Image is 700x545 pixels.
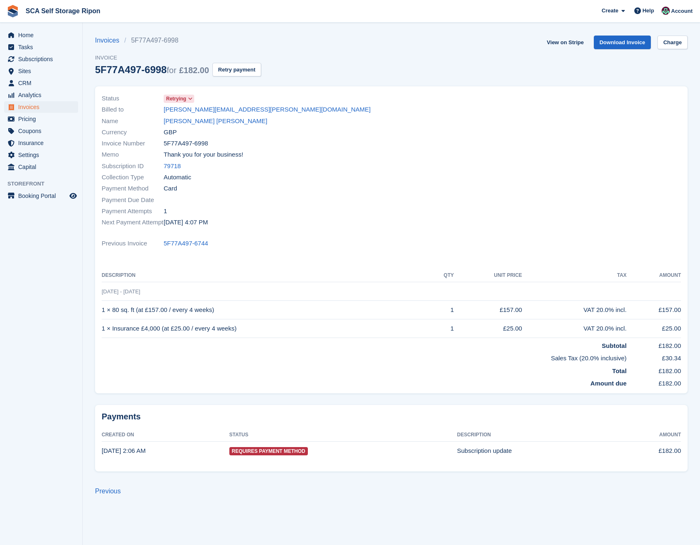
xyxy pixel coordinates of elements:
span: Subscriptions [18,53,68,65]
td: £157.00 [454,301,522,319]
td: Subscription update [457,442,616,460]
a: menu [4,29,78,41]
a: Download Invoice [594,36,651,49]
th: Created On [102,428,229,442]
th: Description [102,269,429,282]
a: menu [4,101,78,113]
a: Retrying [164,94,194,103]
a: View on Stripe [543,36,587,49]
span: Status [102,94,164,103]
a: menu [4,137,78,149]
span: Requires Payment Method [229,447,308,455]
td: £25.00 [454,319,522,338]
span: Invoices [18,101,68,113]
span: 1 [164,207,167,216]
span: Payment Method [102,184,164,193]
span: Storefront [7,180,82,188]
a: Previous [95,488,121,495]
span: Invoice Number [102,139,164,148]
a: menu [4,149,78,161]
span: [DATE] - [DATE] [102,288,140,295]
span: Memo [102,150,164,159]
td: £25.00 [626,319,681,338]
td: £182.00 [626,376,681,388]
td: £182.00 [626,338,681,350]
span: Payment Attempts [102,207,164,216]
span: Thank you for your business! [164,150,243,159]
img: stora-icon-8386f47178a22dfd0bd8f6a31ec36ba5ce8667c1dd55bd0f319d3a0aa187defe.svg [7,5,19,17]
td: 1 [429,319,454,338]
a: SCA Self Storage Ripon [22,4,104,18]
td: £182.00 [626,363,681,376]
th: Amount [616,428,681,442]
span: Booking Portal [18,190,68,202]
div: 5F77A497-6998 [95,64,209,75]
th: QTY [429,269,454,282]
th: Tax [522,269,626,282]
a: menu [4,89,78,101]
span: Coupons [18,125,68,137]
th: Unit Price [454,269,522,282]
span: Currency [102,128,164,137]
strong: Amount due [590,380,627,387]
button: Retry payment [212,63,261,76]
strong: Total [612,367,627,374]
strong: Subtotal [602,342,626,349]
a: menu [4,77,78,89]
a: 79718 [164,162,181,171]
span: Invoice [95,54,261,62]
td: 1 × Insurance £4,000 (at £25.00 / every 4 weeks) [102,319,429,338]
td: 1 [429,301,454,319]
a: [PERSON_NAME][EMAIL_ADDRESS][PERSON_NAME][DOMAIN_NAME] [164,105,371,114]
span: Billed to [102,105,164,114]
th: Amount [626,269,681,282]
td: £30.34 [626,350,681,363]
span: Capital [18,161,68,173]
td: 1 × 80 sq. ft (at £157.00 / every 4 weeks) [102,301,429,319]
a: menu [4,41,78,53]
span: Sites [18,65,68,77]
a: menu [4,190,78,202]
th: Status [229,428,457,442]
span: Account [671,7,693,15]
time: 2025-09-18 15:07:00 UTC [164,218,208,227]
span: Create [602,7,618,15]
span: £182.00 [179,66,209,75]
span: Tasks [18,41,68,53]
img: Sam Chapman [662,7,670,15]
h2: Payments [102,412,681,422]
span: Subscription ID [102,162,164,171]
a: Preview store [68,191,78,201]
span: for [167,66,176,75]
a: Invoices [95,36,124,45]
div: VAT 20.0% incl. [522,324,626,333]
span: Previous Invoice [102,239,164,248]
span: Name [102,117,164,126]
a: menu [4,65,78,77]
a: menu [4,113,78,125]
a: menu [4,125,78,137]
span: 5F77A497-6998 [164,139,208,148]
span: Automatic [164,173,191,182]
span: CRM [18,77,68,89]
span: Card [164,184,177,193]
a: 5F77A497-6744 [164,239,208,248]
nav: breadcrumbs [95,36,261,45]
span: Collection Type [102,173,164,182]
th: Description [457,428,616,442]
span: Retrying [166,95,186,102]
span: Help [643,7,654,15]
span: Insurance [18,137,68,149]
a: Charge [657,36,688,49]
time: 2025-09-16 01:06:57 UTC [102,447,145,454]
span: GBP [164,128,177,137]
span: Pricing [18,113,68,125]
div: VAT 20.0% incl. [522,305,626,315]
a: menu [4,53,78,65]
span: Analytics [18,89,68,101]
td: £157.00 [626,301,681,319]
td: £182.00 [616,442,681,460]
a: [PERSON_NAME] [PERSON_NAME] [164,117,267,126]
span: Home [18,29,68,41]
span: Next Payment Attempt [102,218,164,227]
